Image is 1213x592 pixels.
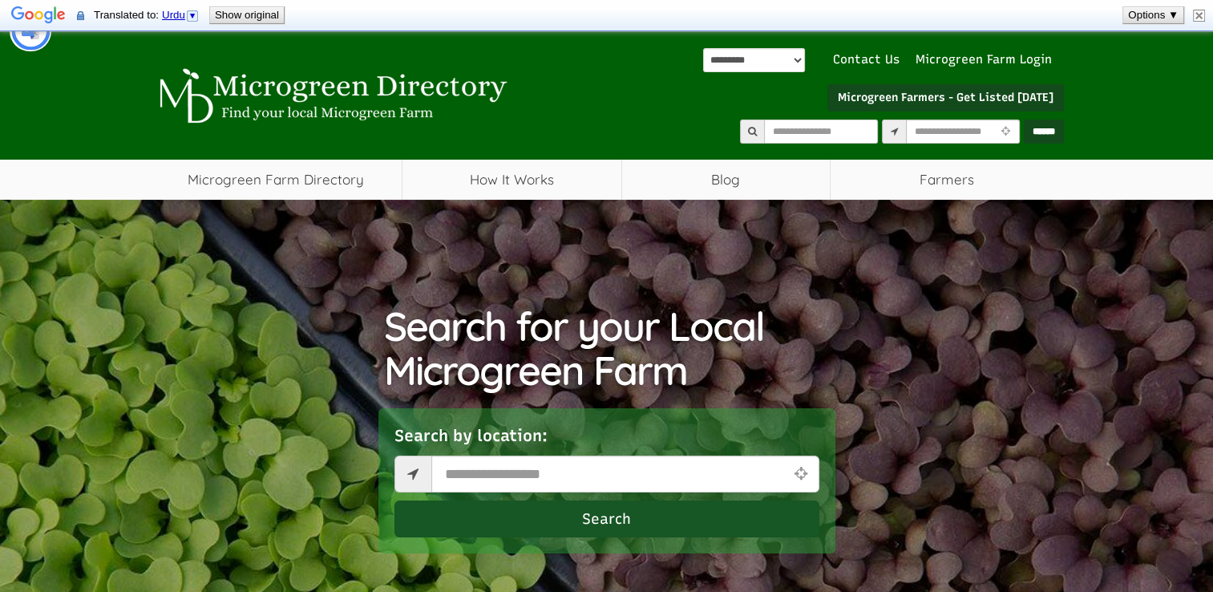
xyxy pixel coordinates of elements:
[384,304,829,392] h1: Search for your Local Microgreen Farm
[703,48,805,72] select: Language Translate Widget
[622,160,830,200] a: Blog
[162,9,200,21] a: Urdu
[394,501,819,537] button: Search
[77,10,84,22] img: The content of this secure page will be sent to Google for translation using a secure connection.
[1193,10,1205,22] img: Close
[1123,7,1183,23] button: Options ▼
[402,160,621,200] a: How It Works
[831,160,1064,200] span: Farmers
[11,5,66,27] img: Google Translate
[825,51,908,68] a: Contact Us
[150,160,402,200] a: Microgreen Farm Directory
[394,424,548,448] label: Search by location:
[790,466,811,481] i: Use Current Location
[997,127,1014,137] i: Use Current Location
[916,51,1060,68] a: Microgreen Farm Login
[162,9,185,21] span: Urdu
[703,48,805,72] div: Powered by
[94,9,203,21] span: Translated to:
[210,7,284,23] button: Show original
[150,68,511,124] img: Microgreen Directory
[827,84,1064,112] a: Microgreen Farmers - Get Listed [DATE]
